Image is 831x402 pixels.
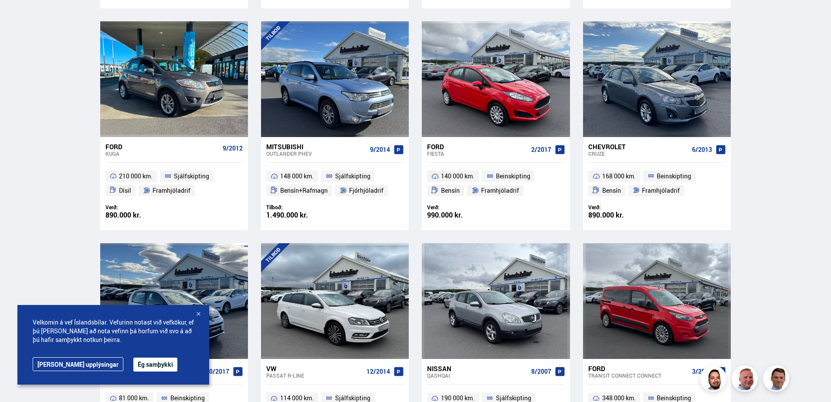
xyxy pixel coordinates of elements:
button: Ég samþykki [133,358,177,372]
div: Cruze [588,151,689,157]
div: Qashqai [427,372,527,379]
a: Ford Fiesta 2/2017 140 000 km. Beinskipting Bensín Framhjóladrif Verð: 990.000 kr. [422,137,570,230]
div: Verð: [588,204,657,211]
div: Ford [588,365,689,372]
div: Transit Connect CONNECT [588,372,689,379]
span: 2/2017 [531,146,551,153]
img: siFngHWaQ9KaOqBr.png [733,367,759,393]
span: Framhjóladrif [642,185,680,196]
span: 12/2014 [366,368,390,375]
span: 8/2007 [531,368,551,375]
img: FbJEzSuNWCJXmdc-.webp [764,367,790,393]
span: Fjórhjóladrif [349,185,383,196]
span: 168 000 km. [602,171,636,181]
div: 890.000 kr. [588,211,657,219]
span: Beinskipting [657,171,691,181]
span: 9/2012 [223,145,243,152]
div: VW [266,365,363,372]
div: Verð: [427,204,496,211]
span: Velkomin á vef Íslandsbílar. Vefurinn notast við vefkökur, ef þú [PERSON_NAME] að nota vefinn þá ... [33,318,194,344]
button: Opna LiveChat spjallviðmót [7,3,33,30]
span: 9/2014 [370,146,390,153]
span: 10/2017 [206,368,229,375]
span: Bensín [602,185,621,196]
span: 140 000 km. [441,171,475,181]
a: Mitsubishi Outlander PHEV 9/2014 148 000 km. Sjálfskipting Bensín+Rafmagn Fjórhjóladrif Tilboð: 1... [261,137,409,230]
div: Nissan [427,365,527,372]
a: Ford Kuga 9/2012 210 000 km. Sjálfskipting Dísil Framhjóladrif Verð: 890.000 kr. [100,137,248,230]
span: 210 000 km. [119,171,153,181]
span: Sjálfskipting [335,171,370,181]
div: Fiesta [427,151,527,157]
div: Chevrolet [588,143,689,151]
span: Beinskipting [496,171,530,181]
div: 890.000 kr. [105,211,174,219]
a: [PERSON_NAME] upplýsingar [33,357,123,371]
div: 990.000 kr. [427,211,496,219]
div: Tilboð: [266,204,335,211]
span: Dísil [119,185,131,196]
img: nhp88E3Fdnt1Opn2.png [702,367,728,393]
div: Outlander PHEV [266,151,366,157]
div: 1.490.000 kr. [266,211,335,219]
span: 148 000 km. [280,171,314,181]
span: Bensín+Rafmagn [280,185,328,196]
span: Framhjóladrif [481,185,519,196]
div: Ford [427,143,527,151]
span: 6/2013 [692,146,712,153]
a: Chevrolet Cruze 6/2013 168 000 km. Beinskipting Bensín Framhjóladrif Verð: 890.000 kr. [583,137,731,230]
div: Verð: [105,204,174,211]
span: 3/2014 [692,368,712,375]
div: Ford [105,143,219,151]
div: Mitsubishi [266,143,366,151]
div: Passat R-LINE [266,372,363,379]
div: Kuga [105,151,219,157]
span: Sjálfskipting [174,171,209,181]
span: Framhjóladrif [153,185,190,196]
span: Bensín [441,185,460,196]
